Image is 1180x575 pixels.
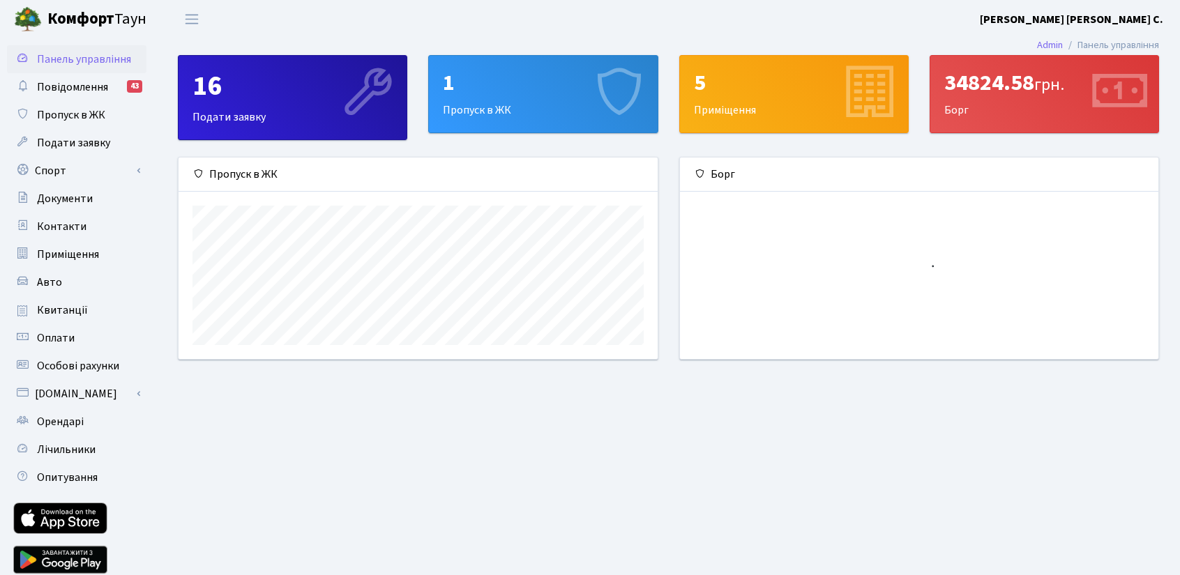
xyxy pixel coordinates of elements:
[37,442,96,457] span: Лічильники
[443,70,643,96] div: 1
[930,56,1158,132] div: Борг
[7,129,146,157] a: Подати заявку
[37,358,119,374] span: Особові рахунки
[679,55,909,133] a: 5Приміщення
[1063,38,1159,53] li: Панель управління
[7,380,146,408] a: [DOMAIN_NAME]
[192,70,393,103] div: 16
[37,79,108,95] span: Повідомлення
[694,70,894,96] div: 5
[428,55,658,133] a: 1Пропуск в ЖК
[37,191,93,206] span: Документи
[7,296,146,324] a: Квитанції
[37,275,62,290] span: Авто
[1016,31,1180,60] nav: breadcrumb
[980,12,1163,27] b: [PERSON_NAME] [PERSON_NAME] С.
[7,185,146,213] a: Документи
[7,73,146,101] a: Повідомлення43
[7,268,146,296] a: Авто
[37,135,110,151] span: Подати заявку
[1037,38,1063,52] a: Admin
[680,56,908,132] div: Приміщення
[37,52,131,67] span: Панель управління
[429,56,657,132] div: Пропуск в ЖК
[980,11,1163,28] a: [PERSON_NAME] [PERSON_NAME] С.
[178,55,407,140] a: 16Подати заявку
[179,56,407,139] div: Подати заявку
[7,157,146,185] a: Спорт
[37,414,84,429] span: Орендарі
[127,80,142,93] div: 43
[37,107,105,123] span: Пропуск в ЖК
[1034,72,1064,97] span: грн.
[174,8,209,31] button: Переключити навігацію
[7,463,146,491] a: Опитування
[7,324,146,352] a: Оплати
[47,8,146,31] span: Таун
[7,436,146,463] a: Лічильники
[7,240,146,268] a: Приміщення
[7,408,146,436] a: Орендарі
[14,6,42,33] img: logo.png
[7,101,146,129] a: Пропуск в ЖК
[37,219,86,234] span: Контакти
[680,158,1159,192] div: Борг
[7,352,146,380] a: Особові рахунки
[7,213,146,240] a: Контакти
[37,247,99,262] span: Приміщення
[37,302,88,318] span: Квитанції
[944,70,1144,96] div: 34824.58
[37,470,98,485] span: Опитування
[37,330,75,346] span: Оплати
[47,8,114,30] b: Комфорт
[179,158,658,192] div: Пропуск в ЖК
[7,45,146,73] a: Панель управління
